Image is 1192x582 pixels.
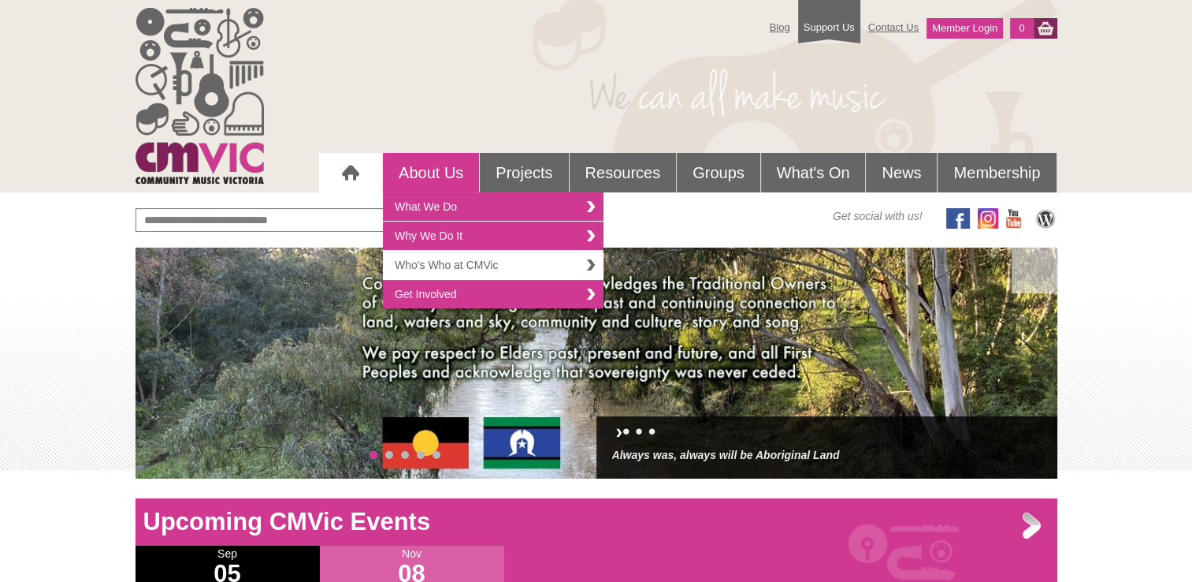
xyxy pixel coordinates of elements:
[622,420,655,443] a: • • •
[833,208,923,224] span: Get social with us!
[383,222,603,251] a: Why We Do It
[570,153,677,192] a: Resources
[480,153,568,192] a: Projects
[136,8,264,184] img: cmvic_logo.png
[383,153,479,192] a: About Us
[761,153,866,192] a: What's On
[612,424,1042,447] h2: ›
[383,251,603,280] a: Who's Who at CMVic
[978,208,998,229] img: icon-instagram.png
[136,506,1057,538] h1: Upcoming CMVic Events
[677,153,760,192] a: Groups
[860,13,926,41] a: Contact Us
[938,153,1056,192] a: Membership
[1034,208,1057,229] img: CMVic Blog
[383,192,603,222] a: What We Do
[762,13,798,41] a: Blog
[1010,18,1033,39] a: 0
[926,18,1003,39] a: Member Login
[612,449,840,461] a: Always was, always will be Aboriginal Land
[866,153,937,192] a: News
[383,280,603,308] a: Get Involved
